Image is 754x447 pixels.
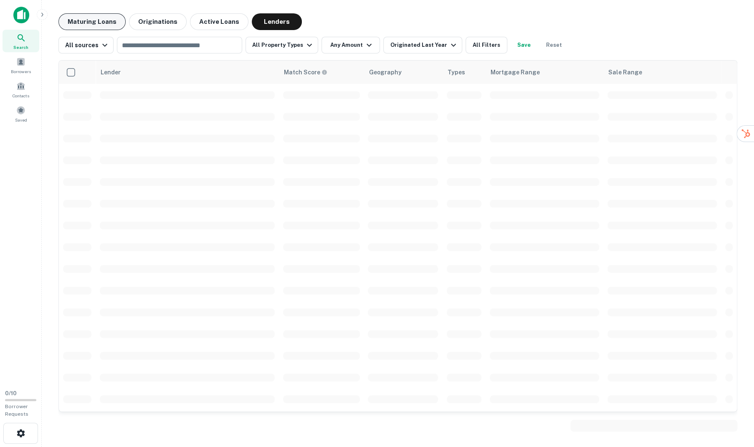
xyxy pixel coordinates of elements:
[541,37,567,53] button: Reset
[5,404,28,417] span: Borrower Requests
[245,37,318,53] button: All Property Types
[3,30,39,52] a: Search
[13,44,28,51] span: Search
[284,68,326,77] h6: Match Score
[486,61,603,84] th: Mortgage Range
[443,61,486,84] th: Types
[252,13,302,30] button: Lenders
[369,67,401,77] div: Geography
[608,67,642,77] div: Sale Range
[466,37,507,53] button: All Filters
[11,68,31,75] span: Borrowers
[321,37,380,53] button: Any Amount
[3,78,39,101] a: Contacts
[284,68,327,77] div: Capitalize uses an advanced AI algorithm to match your search with the best lender. The match sco...
[58,13,126,30] button: Maturing Loans
[129,13,187,30] button: Originations
[3,102,39,125] a: Saved
[390,40,458,50] div: Originated Last Year
[3,54,39,76] a: Borrowers
[511,37,537,53] button: Save your search to get updates of matches that match your search criteria.
[15,117,27,123] span: Saved
[712,380,754,420] iframe: Chat Widget
[603,61,721,84] th: Sale Range
[383,37,462,53] button: Originated Last Year
[5,390,17,396] span: 0 / 10
[13,7,29,23] img: capitalize-icon.png
[101,67,121,77] div: Lender
[96,61,279,84] th: Lender
[13,92,29,99] span: Contacts
[364,61,442,84] th: Geography
[491,67,540,77] div: Mortgage Range
[190,13,248,30] button: Active Loans
[279,61,364,84] th: Capitalize uses an advanced AI algorithm to match your search with the best lender. The match sco...
[65,40,110,50] div: All sources
[58,37,114,53] button: All sources
[448,67,465,77] div: Types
